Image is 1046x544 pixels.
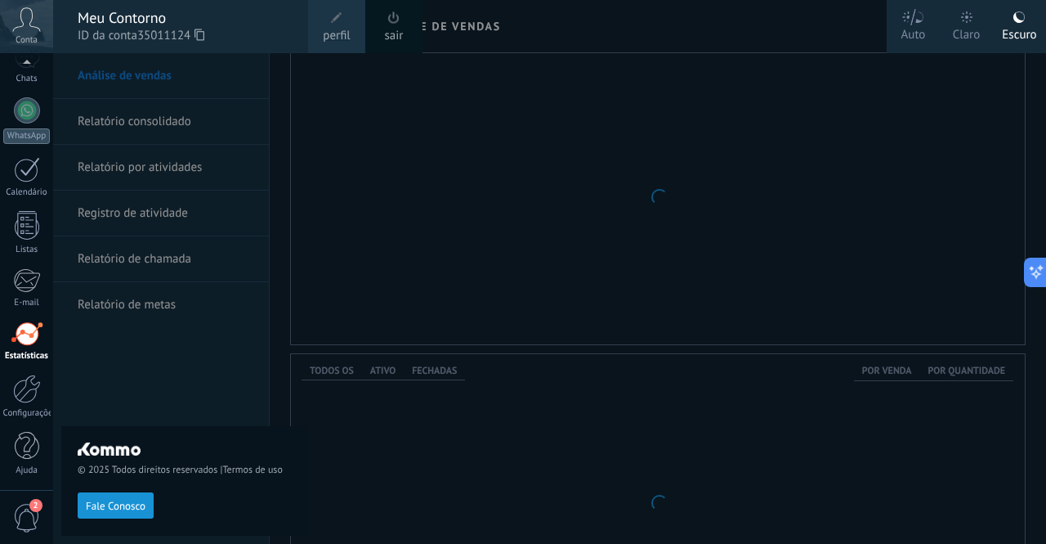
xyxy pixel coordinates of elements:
div: Escuro [1002,11,1036,53]
span: Conta [16,35,38,46]
a: sair [385,27,404,45]
div: Configurações [3,408,51,419]
div: Chats [3,74,51,84]
span: Fale Conosco [86,501,145,512]
span: perfil [323,27,350,45]
div: Claro [953,11,981,53]
div: E-mail [3,298,51,308]
span: © 2025 Todos direitos reservados | [78,464,292,476]
span: 35011124 [137,27,204,45]
button: Fale Conosco [78,492,154,519]
div: WhatsApp [3,128,50,144]
div: Ajuda [3,465,51,476]
div: Listas [3,245,51,255]
span: ID da conta [78,27,292,45]
div: Meu Contorno [78,9,292,27]
div: Estatísticas [3,351,51,362]
span: 2 [29,499,42,512]
div: Calendário [3,187,51,198]
div: Auto [901,11,926,53]
a: Termos de uso [222,464,282,476]
a: Fale Conosco [78,499,154,511]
